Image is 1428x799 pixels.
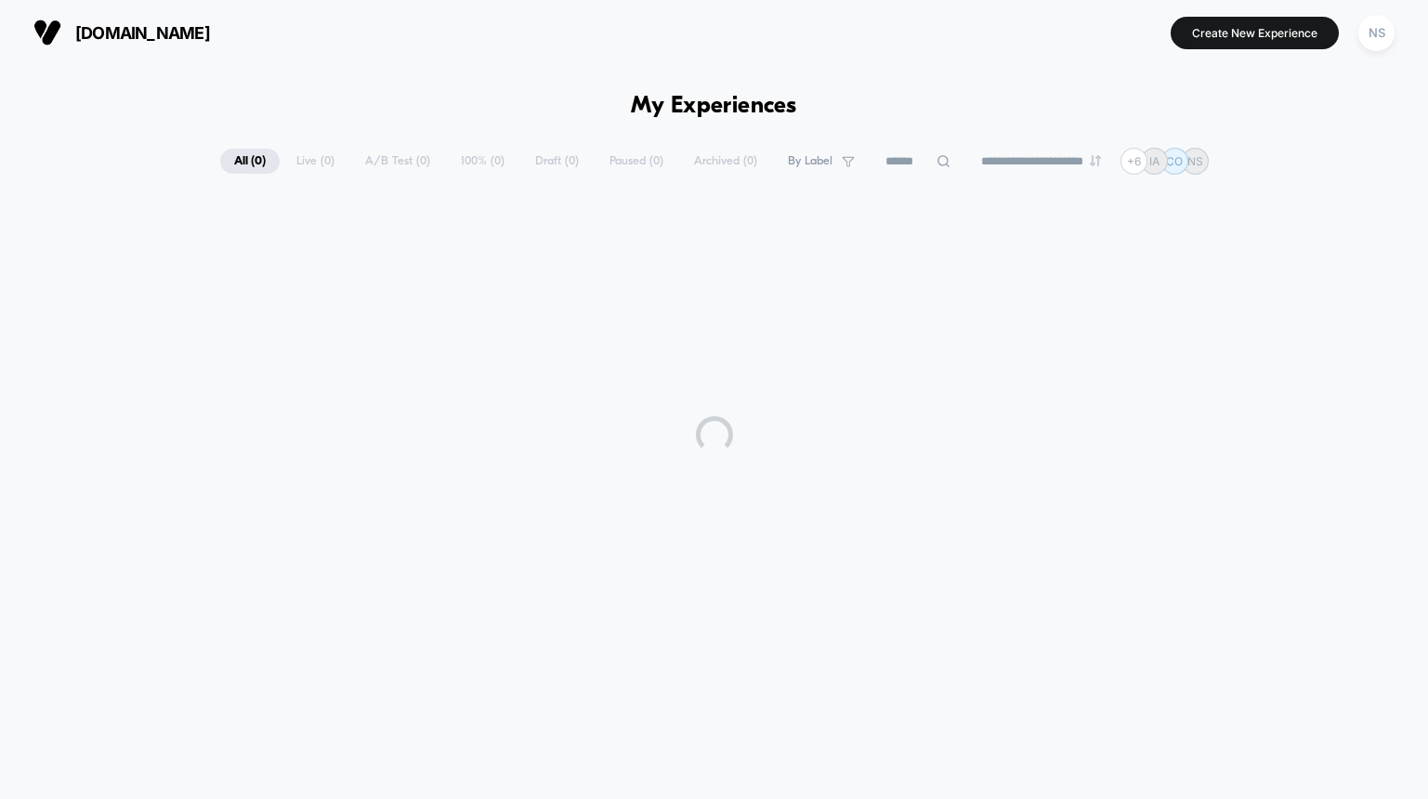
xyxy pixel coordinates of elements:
[631,93,797,120] h1: My Experiences
[1090,155,1101,166] img: end
[220,149,280,174] span: All ( 0 )
[28,18,216,47] button: [DOMAIN_NAME]
[75,23,210,43] span: [DOMAIN_NAME]
[1353,14,1400,52] button: NS
[1171,17,1339,49] button: Create New Experience
[1187,154,1203,168] p: NS
[1358,15,1395,51] div: NS
[33,19,61,46] img: Visually logo
[788,154,832,168] span: By Label
[1166,154,1183,168] p: CO
[1149,154,1159,168] p: IA
[1120,148,1147,175] div: + 6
